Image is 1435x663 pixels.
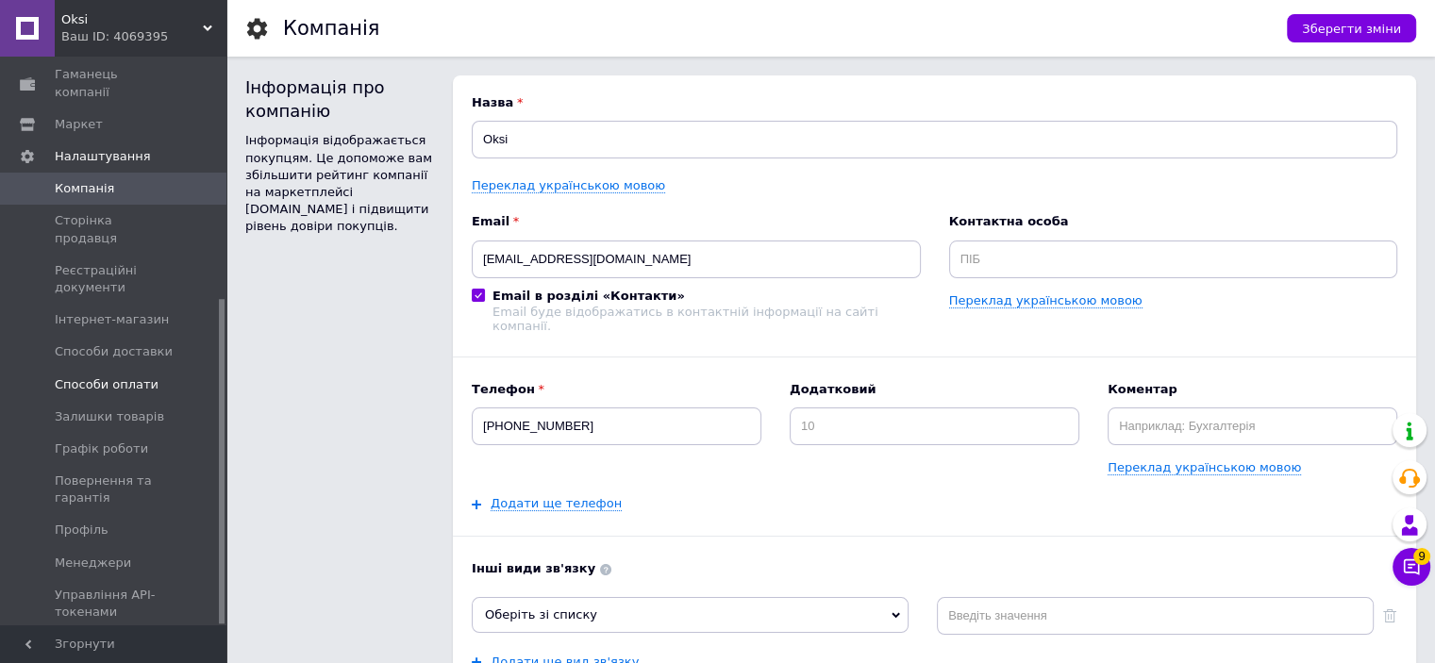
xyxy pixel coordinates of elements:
[245,75,434,123] div: Інформація про компанію
[55,440,148,457] span: Графік роботи
[472,213,921,230] b: Email
[1413,548,1430,565] span: 9
[1393,548,1430,586] button: Чат з покупцем9
[61,11,203,28] span: Oksi
[491,496,622,511] a: Додати ще телефон
[492,289,685,303] b: Email в розділі «Контакти»
[472,240,921,278] input: Електронна адреса
[55,555,131,572] span: Менеджери
[55,408,164,425] span: Залишки товарів
[472,381,761,398] b: Телефон
[55,472,175,506] span: Повернення та гарантія
[55,212,175,246] span: Сторінка продавця
[492,305,921,333] div: Email буде відображатись в контактній інформації на сайті компанії.
[55,587,175,621] span: Управління API-токенами
[55,116,103,133] span: Маркет
[1108,460,1301,475] a: Переклад українською мовою
[283,17,379,40] h1: Компанія
[55,343,173,360] span: Способи доставки
[55,66,175,100] span: Гаманець компанії
[245,132,434,235] div: Інформація відображається покупцям. Це допоможе вам збільшити рейтинг компанії на маркетплейсі [D...
[55,262,175,296] span: Реєстраційні документи
[1287,14,1416,42] button: Зберегти зміни
[790,381,1079,398] b: Додатковий
[19,19,905,39] body: Редактор, 806CC014-0147-4F2E-AA2F-11F04619EA0B
[472,407,761,445] input: +38 096 0000000
[1108,381,1397,398] b: Коментар
[472,178,665,193] a: Переклад українською мовою
[485,607,597,622] span: Оберіть зі списку
[1302,22,1401,36] span: Зберегти зміни
[55,311,169,328] span: Інтернет-магазин
[55,180,114,197] span: Компанія
[55,376,159,393] span: Способи оплати
[790,407,1079,445] input: 10
[55,148,151,165] span: Налаштування
[61,28,226,45] div: Ваш ID: 4069395
[937,597,1374,635] input: Введіть значення
[949,240,1398,278] input: ПІБ
[949,293,1143,308] a: Переклад українською мовою
[472,121,1397,158] input: Назва вашої компанії
[472,94,1397,111] b: Назва
[55,522,108,539] span: Профіль
[949,213,1398,230] b: Контактна особа
[1108,407,1397,445] input: Наприклад: Бухгалтерія
[472,560,1397,577] b: Інші види зв'язку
